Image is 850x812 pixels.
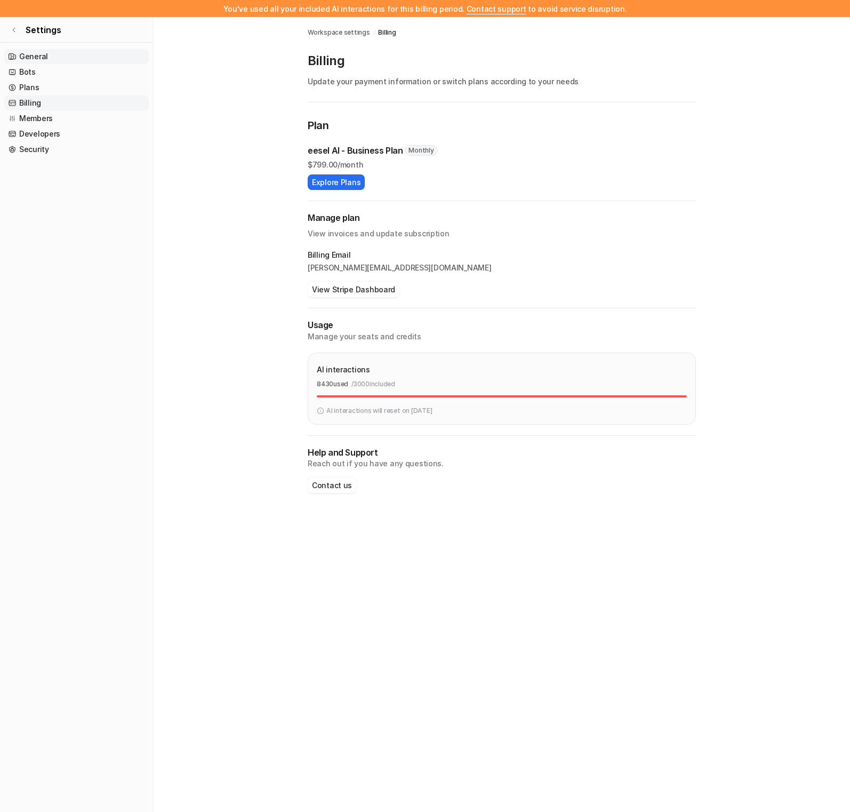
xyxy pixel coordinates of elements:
a: Workspace settings [308,28,370,37]
a: Billing [4,95,149,110]
a: Bots [4,65,149,79]
p: Reach out if you have any questions. [308,458,696,469]
a: Billing [378,28,396,37]
a: Plans [4,80,149,95]
p: AI interactions [317,364,370,375]
button: Explore Plans [308,174,365,190]
span: Monthly [405,145,437,156]
a: General [4,49,149,64]
p: Billing [308,52,696,69]
button: View Stripe Dashboard [308,282,399,297]
p: Usage [308,319,696,331]
a: Members [4,111,149,126]
p: AI interactions will reset on [DATE] [326,406,432,416]
p: Manage your seats and credits [308,331,696,342]
p: eesel AI - Business Plan [308,144,403,157]
p: Update your payment information or switch plans according to your needs [308,76,696,87]
p: Help and Support [308,447,696,459]
p: / 3000 included [351,379,395,389]
p: $ 799.00/month [308,159,696,170]
p: 8430 used [317,379,348,389]
p: View invoices and update subscription [308,224,696,239]
span: / [373,28,375,37]
span: Contact support [467,4,526,13]
a: Security [4,142,149,157]
p: Plan [308,117,696,136]
span: Settings [26,23,61,36]
p: [PERSON_NAME][EMAIL_ADDRESS][DOMAIN_NAME] [308,262,696,273]
a: Developers [4,126,149,141]
h2: Manage plan [308,212,696,224]
button: Contact us [308,477,356,493]
p: Billing Email [308,250,696,260]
